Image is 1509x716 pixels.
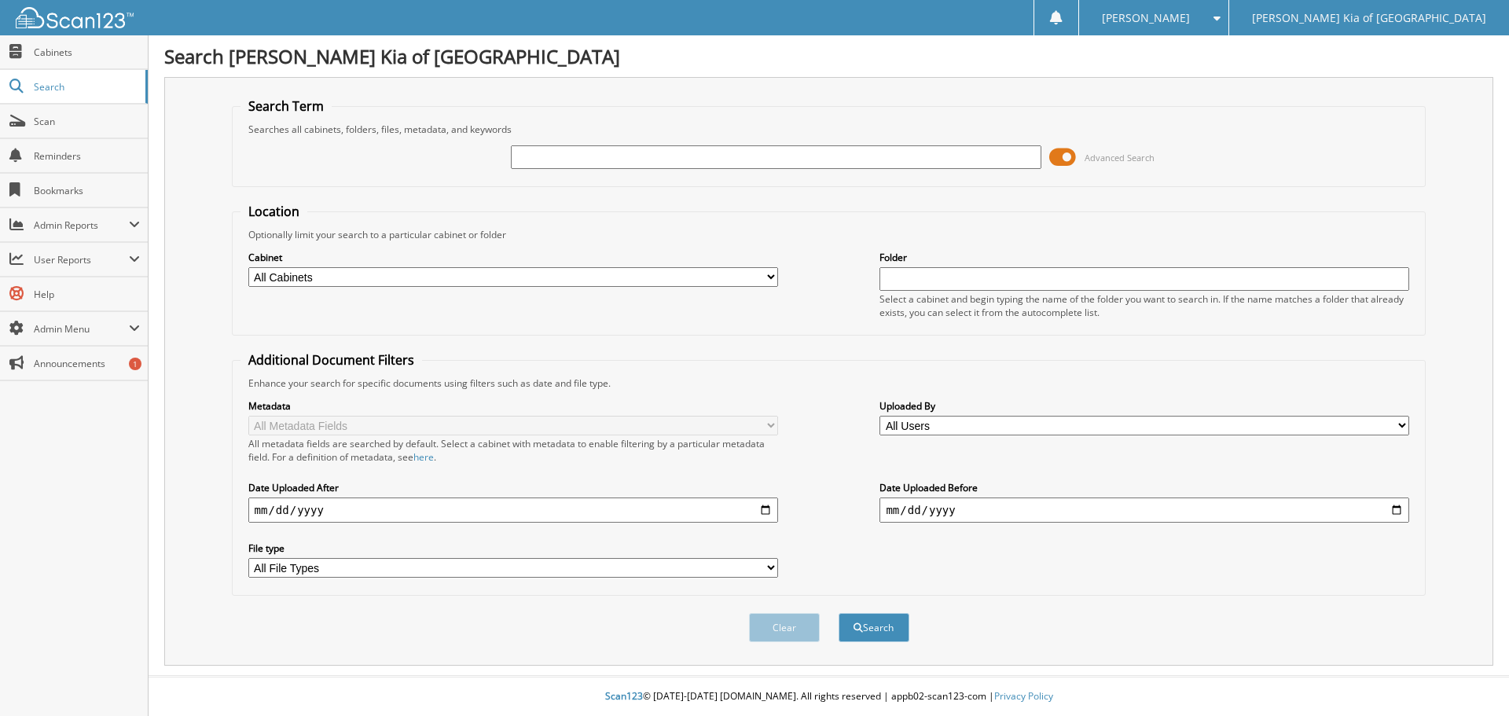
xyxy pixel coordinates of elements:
[879,498,1409,523] input: end
[839,613,909,642] button: Search
[1085,152,1155,163] span: Advanced Search
[164,43,1493,69] h1: Search [PERSON_NAME] Kia of [GEOGRAPHIC_DATA]
[248,437,778,464] div: All metadata fields are searched by default. Select a cabinet with metadata to enable filtering b...
[879,399,1409,413] label: Uploaded By
[248,251,778,264] label: Cabinet
[248,481,778,494] label: Date Uploaded After
[34,218,129,232] span: Admin Reports
[34,288,140,301] span: Help
[16,7,134,28] img: scan123-logo-white.svg
[240,351,422,369] legend: Additional Document Filters
[240,123,1418,136] div: Searches all cabinets, folders, files, metadata, and keywords
[240,228,1418,241] div: Optionally limit your search to a particular cabinet or folder
[749,613,820,642] button: Clear
[34,80,138,94] span: Search
[240,97,332,115] legend: Search Term
[129,358,141,370] div: 1
[248,498,778,523] input: start
[879,481,1409,494] label: Date Uploaded Before
[413,450,434,464] a: here
[34,149,140,163] span: Reminders
[240,376,1418,390] div: Enhance your search for specific documents using filters such as date and file type.
[605,689,643,703] span: Scan123
[1252,13,1486,23] span: [PERSON_NAME] Kia of [GEOGRAPHIC_DATA]
[34,357,140,370] span: Announcements
[34,322,129,336] span: Admin Menu
[34,115,140,128] span: Scan
[879,251,1409,264] label: Folder
[240,203,307,220] legend: Location
[879,292,1409,319] div: Select a cabinet and begin typing the name of the folder you want to search in. If the name match...
[149,677,1509,716] div: © [DATE]-[DATE] [DOMAIN_NAME]. All rights reserved | appb02-scan123-com |
[1102,13,1190,23] span: [PERSON_NAME]
[34,184,140,197] span: Bookmarks
[248,542,778,555] label: File type
[34,253,129,266] span: User Reports
[248,399,778,413] label: Metadata
[34,46,140,59] span: Cabinets
[994,689,1053,703] a: Privacy Policy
